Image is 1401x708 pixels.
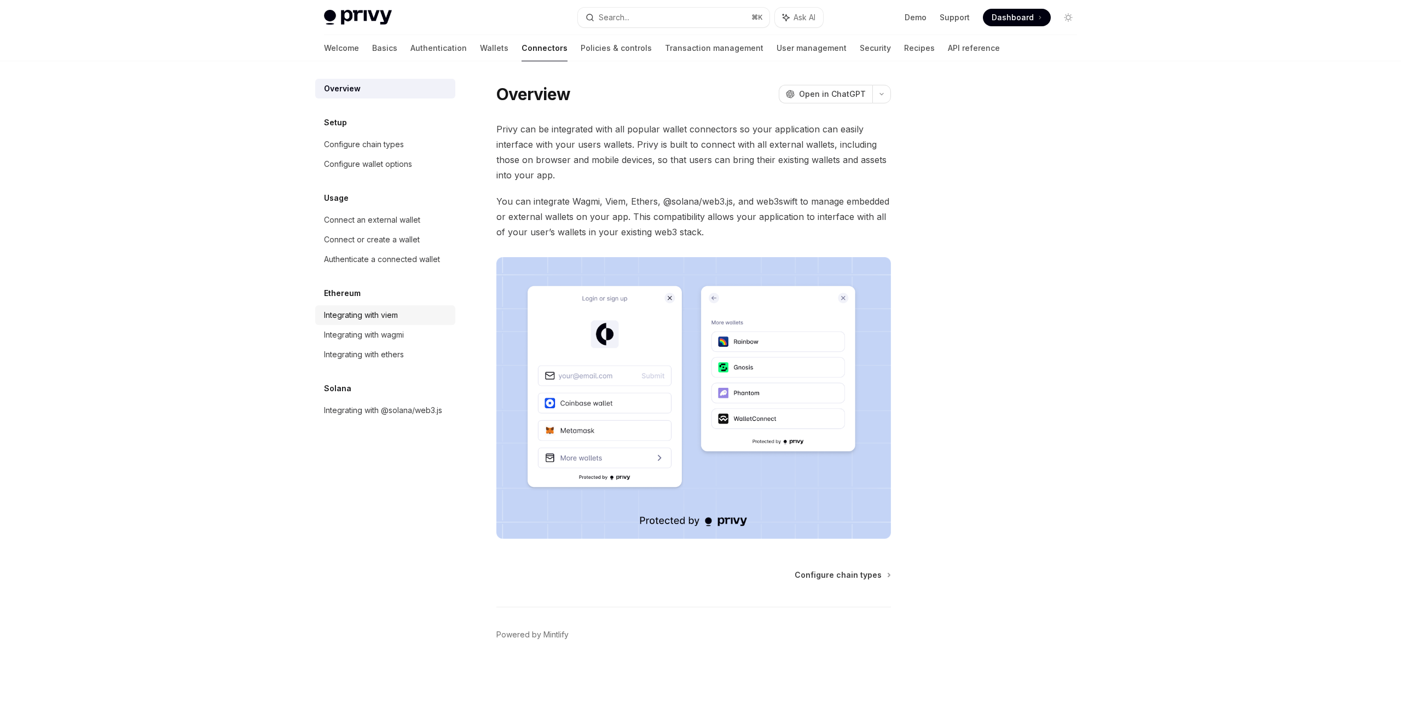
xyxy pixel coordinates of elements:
[315,325,455,345] a: Integrating with wagmi
[315,305,455,325] a: Integrating with viem
[315,135,455,154] a: Configure chain types
[324,404,442,417] div: Integrating with @solana/web3.js
[324,213,420,227] div: Connect an external wallet
[315,210,455,230] a: Connect an external wallet
[496,121,891,183] span: Privy can be integrated with all popular wallet connectors so your application can easily interfa...
[581,35,652,61] a: Policies & controls
[324,348,404,361] div: Integrating with ethers
[794,12,815,23] span: Ask AI
[578,8,769,27] button: Search...⌘K
[779,85,872,103] button: Open in ChatGPT
[665,35,763,61] a: Transaction management
[992,12,1034,23] span: Dashboard
[324,10,392,25] img: light logo
[904,35,935,61] a: Recipes
[777,35,847,61] a: User management
[940,12,970,23] a: Support
[983,9,1051,26] a: Dashboard
[799,89,866,100] span: Open in ChatGPT
[795,570,890,581] a: Configure chain types
[905,12,927,23] a: Demo
[480,35,508,61] a: Wallets
[315,154,455,174] a: Configure wallet options
[410,35,467,61] a: Authentication
[315,79,455,98] a: Overview
[496,84,570,104] h1: Overview
[599,11,629,24] div: Search...
[315,230,455,249] a: Connect or create a wallet
[324,116,347,129] h5: Setup
[324,35,359,61] a: Welcome
[324,233,420,246] div: Connect or create a wallet
[751,13,763,22] span: ⌘ K
[1060,9,1077,26] button: Toggle dark mode
[496,629,569,640] a: Powered by Mintlify
[324,382,351,395] h5: Solana
[324,82,361,95] div: Overview
[860,35,891,61] a: Security
[324,158,412,171] div: Configure wallet options
[324,309,398,322] div: Integrating with viem
[315,401,455,420] a: Integrating with @solana/web3.js
[522,35,568,61] a: Connectors
[324,138,404,151] div: Configure chain types
[324,328,404,341] div: Integrating with wagmi
[948,35,1000,61] a: API reference
[775,8,823,27] button: Ask AI
[372,35,397,61] a: Basics
[795,570,882,581] span: Configure chain types
[496,194,891,240] span: You can integrate Wagmi, Viem, Ethers, @solana/web3.js, and web3swift to manage embedded or exter...
[324,253,440,266] div: Authenticate a connected wallet
[315,345,455,364] a: Integrating with ethers
[324,287,361,300] h5: Ethereum
[315,249,455,269] a: Authenticate a connected wallet
[324,191,349,205] h5: Usage
[496,257,891,539] img: Connectors3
